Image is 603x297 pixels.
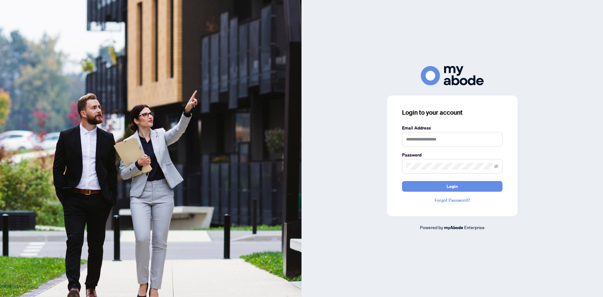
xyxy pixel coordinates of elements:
h3: Login to your account [402,108,503,117]
a: Forgot Password? [402,197,503,204]
span: Powered by [420,224,443,230]
span: Enterprise [464,224,485,230]
span: eye-invisible [494,164,498,168]
span: Login [447,181,458,191]
label: Email Address [402,124,503,131]
label: Password [402,151,503,158]
img: ma-logo [421,66,484,85]
a: myAbode [444,224,463,231]
button: Login [402,181,503,192]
